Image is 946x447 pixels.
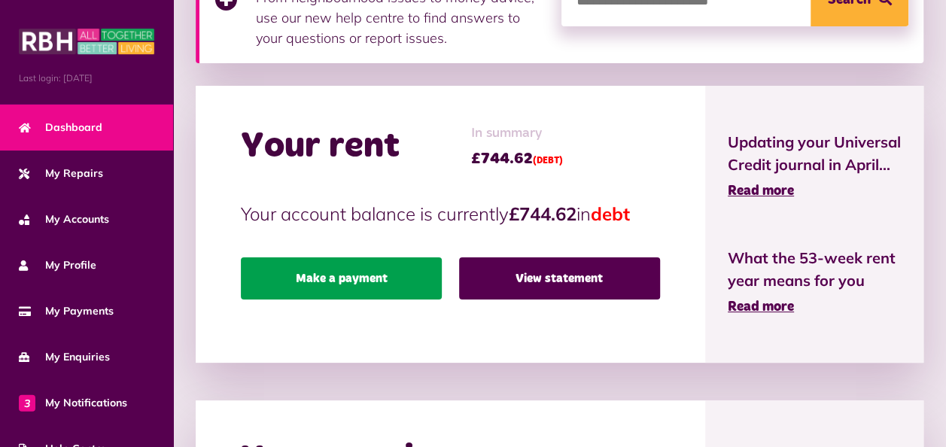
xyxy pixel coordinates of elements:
[19,395,127,411] span: My Notifications
[471,147,563,170] span: £744.62
[19,166,103,181] span: My Repairs
[728,131,901,202] a: Updating your Universal Credit journal in April... Read more
[19,394,35,411] span: 3
[591,202,630,225] span: debt
[459,257,660,300] a: View statement
[19,120,102,135] span: Dashboard
[19,71,154,85] span: Last login: [DATE]
[728,184,794,198] span: Read more
[241,257,442,300] a: Make a payment
[19,26,154,56] img: MyRBH
[241,200,660,227] p: Your account balance is currently in
[728,247,901,318] a: What the 53-week rent year means for you Read more
[509,202,576,225] strong: £744.62
[728,300,794,314] span: Read more
[19,303,114,319] span: My Payments
[728,247,901,292] span: What the 53-week rent year means for you
[471,123,563,144] span: In summary
[241,125,400,169] h2: Your rent
[19,257,96,273] span: My Profile
[728,131,901,176] span: Updating your Universal Credit journal in April...
[19,349,110,365] span: My Enquiries
[533,157,563,166] span: (DEBT)
[19,211,109,227] span: My Accounts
